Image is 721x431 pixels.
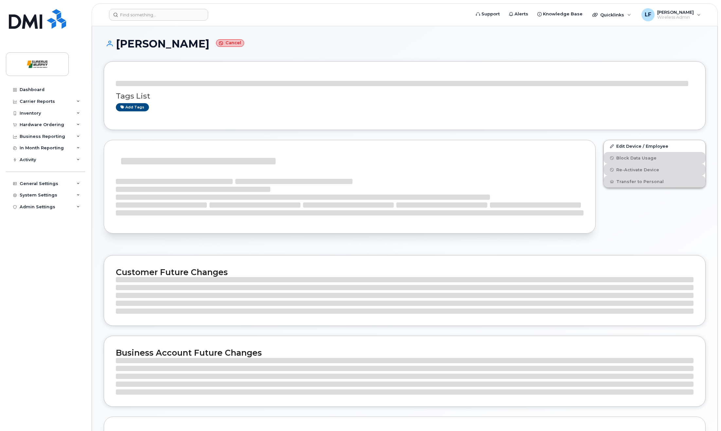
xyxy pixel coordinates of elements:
[116,348,694,358] h2: Business Account Future Changes
[604,140,705,152] a: Edit Device / Employee
[216,39,244,47] small: Cancel
[604,164,705,176] button: Re-Activate Device
[604,176,705,187] button: Transfer to Personal
[616,167,659,172] span: Re-Activate Device
[116,103,149,111] a: Add tags
[116,267,694,277] h2: Customer Future Changes
[116,92,694,100] h3: Tags List
[104,38,706,49] h1: [PERSON_NAME]
[604,152,705,164] button: Block Data Usage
